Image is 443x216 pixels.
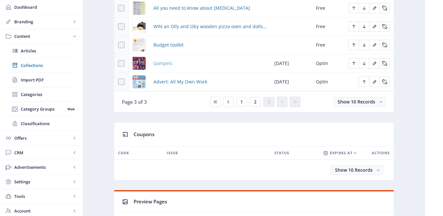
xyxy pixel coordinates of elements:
[21,48,77,54] span: Articles
[369,23,379,29] a: Edit page
[6,116,77,131] a: Classifications
[338,99,375,105] span: Show 10 Records
[134,131,154,137] span: Coupons
[359,78,369,84] a: Edit page
[6,73,77,87] a: Import PDF
[21,120,77,127] span: Classifications
[21,77,77,83] span: Import PDF
[312,73,344,91] td: Optin
[379,60,390,66] a: Edit page
[379,23,390,29] a: Edit page
[133,20,146,33] img: img_33-3.jpg
[153,41,184,49] a: Budget toolkit
[348,41,359,48] a: Edit page
[14,164,71,170] span: Advertisements
[14,178,71,185] span: Settings
[348,5,359,11] a: Edit page
[331,165,383,175] button: Show 10 Records
[153,59,173,67] a: Gompels
[333,97,386,107] button: Show 10 Records
[6,44,77,58] a: Articles
[274,149,289,157] span: STATUS
[359,23,369,29] a: Edit page
[379,78,390,84] a: Edit page
[268,99,270,104] span: 3
[14,193,71,200] span: Tools
[153,78,207,86] a: Advert: All My Own Work
[312,36,344,54] td: Free
[114,122,394,180] app-collection-view: Coupons
[133,38,146,51] img: img_33-4.jpg
[153,4,250,12] a: All you need to know about [MEDICAL_DATA]
[348,23,359,29] a: Edit page
[312,54,344,73] td: Optin
[65,106,77,112] nb-badge: Web
[153,23,267,30] a: WIN an Olly and Oby wooden pizza oven and dolls house with all the accessories worth £92!
[14,18,71,25] span: Branding
[379,5,390,11] a: Edit page
[263,97,274,107] button: 3
[14,208,71,214] span: Account
[14,149,71,156] span: CRM
[14,33,71,39] span: Content
[270,54,312,73] td: [DATE]
[118,149,129,157] span: CODE
[250,97,261,107] button: 2
[236,97,247,107] button: 1
[133,2,146,15] img: pg-032.jpg
[240,99,243,104] span: 1
[379,41,390,48] a: Edit page
[369,5,379,11] a: Edit page
[335,167,373,173] span: Show 10 Records
[21,106,65,112] span: Category Groups
[359,41,369,48] a: Edit page
[133,75,146,88] img: img_36-1.jpg
[167,149,178,157] span: ISSUE
[348,60,359,66] a: Edit page
[14,135,71,141] span: Offers
[6,102,77,116] a: Category GroupsWeb
[270,73,312,91] td: [DATE]
[369,78,379,84] a: Edit page
[21,62,77,69] span: Collections
[312,17,344,36] td: Free
[133,57,146,70] img: img_35-1.jpg
[21,91,77,98] span: Categories
[122,99,147,105] span: Page 3 of 3
[359,5,369,11] a: Edit page
[254,99,257,104] span: 2
[372,149,390,157] span: Actions
[330,149,353,157] span: EXPIRES AT
[6,58,77,72] a: Collections
[359,60,369,66] a: Edit page
[369,41,379,48] a: Edit page
[369,60,379,66] a: Edit page
[14,4,78,10] span: Dashboard
[6,87,77,102] a: Categories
